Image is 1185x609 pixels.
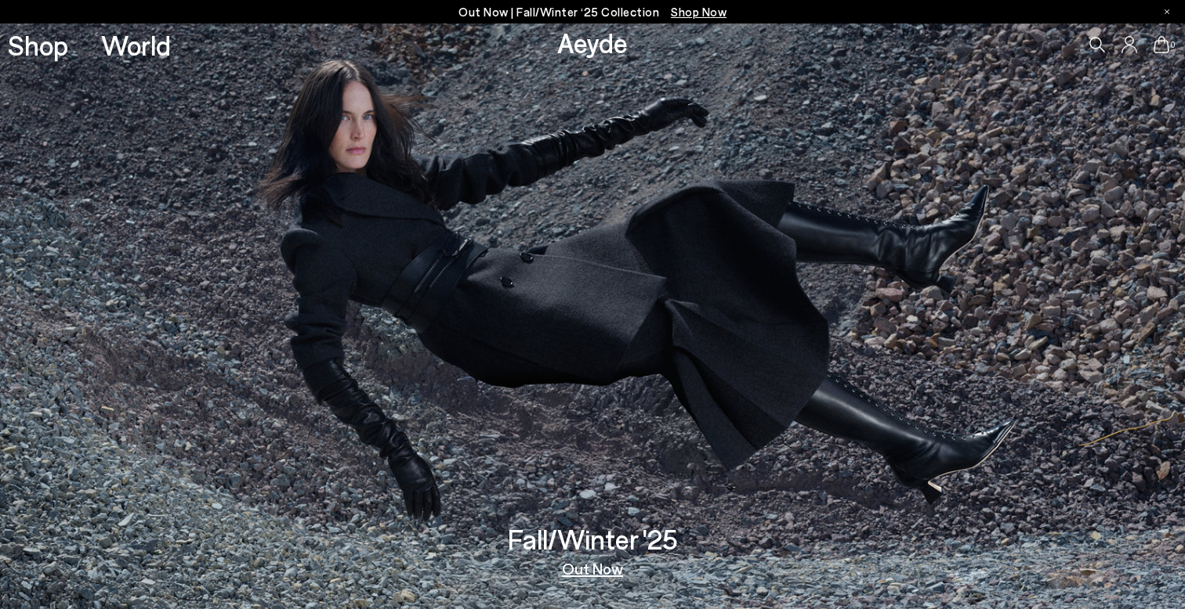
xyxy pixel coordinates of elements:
a: Shop [8,31,68,59]
a: Out Now [562,560,623,576]
span: Navigate to /collections/new-in [671,5,727,19]
h3: Fall/Winter '25 [508,525,678,553]
a: 0 [1154,36,1169,53]
p: Out Now | Fall/Winter ‘25 Collection [458,2,727,22]
span: 0 [1169,41,1177,49]
a: World [101,31,171,59]
a: Aeyde [557,26,628,59]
